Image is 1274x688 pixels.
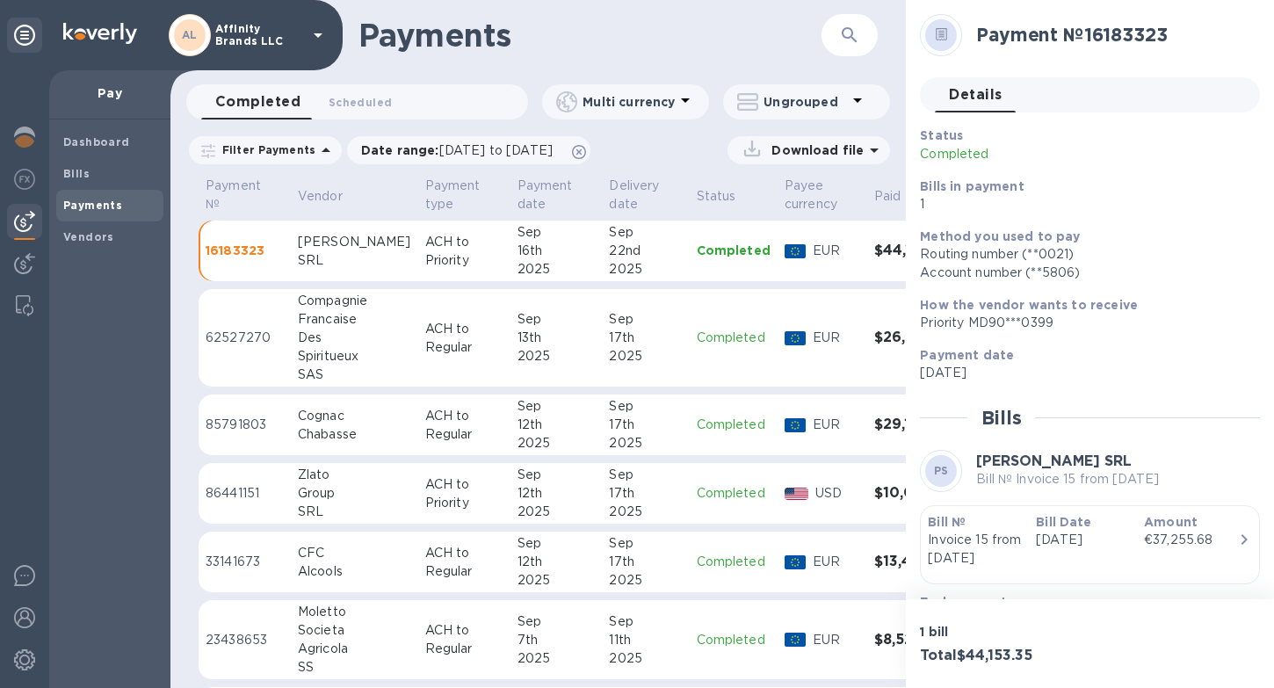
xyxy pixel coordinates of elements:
div: 13th [518,329,596,347]
b: Method you used to pay [920,229,1080,243]
div: Alcools [298,562,411,581]
div: Sep [518,310,596,329]
div: 2025 [518,571,596,590]
div: [PERSON_NAME] [298,233,411,251]
h3: $13,467.32 [874,554,959,570]
p: ACH to Regular [425,544,503,581]
p: Pay [63,84,156,102]
p: Completed [920,145,1137,163]
p: 62527270 [206,329,284,347]
p: EUR [813,416,860,434]
img: Logo [63,23,137,44]
div: Priority MD90***0399 [920,314,1246,332]
p: Status [697,187,736,206]
div: Agricola [298,640,411,658]
div: Sep [609,466,682,484]
p: 85791803 [206,416,284,434]
p: Date range : [361,141,561,159]
div: Compagnie [298,292,411,310]
div: Sep [518,466,596,484]
div: €37,255.68 [1144,531,1238,549]
div: 17th [609,484,682,503]
span: Scheduled [329,93,392,112]
p: Completed [697,329,771,347]
span: Paid [874,187,924,206]
b: Bills in payment [920,179,1024,193]
div: 2025 [609,649,682,668]
div: Sep [518,397,596,416]
div: Zlato [298,466,411,484]
b: Status [920,128,963,142]
div: Francaise [298,310,411,329]
div: Sep [518,223,596,242]
p: EUR [813,553,860,571]
b: Payment date [920,348,1014,362]
p: Ungrouped [764,93,847,111]
div: Moletto [298,603,411,621]
h2: Payment № 16183323 [976,24,1246,46]
p: Payment type [425,177,481,214]
div: 2025 [518,434,596,453]
img: Foreign exchange [14,169,35,190]
div: 17th [609,329,682,347]
div: CFC [298,544,411,562]
p: Completed [697,416,771,434]
div: Sep [609,310,682,329]
span: [DATE] to [DATE] [439,143,553,157]
div: Sep [518,612,596,631]
b: Bill № [928,515,966,529]
b: Amount [1144,515,1198,529]
div: Sep [609,534,682,553]
b: Payments [63,199,122,212]
p: Bill № Invoice 15 from [DATE] [976,470,1159,489]
div: 2025 [518,347,596,366]
div: SRL [298,251,411,270]
b: Dashboard [63,135,130,148]
p: [DATE] [920,364,1246,382]
h3: Total $44,153.35 [920,648,1082,664]
div: 2025 [609,260,682,279]
div: Des [298,329,411,347]
div: Chabasse [298,425,411,444]
p: 1 bill [920,623,1082,641]
h3: $44,153.35 [874,243,959,259]
div: 2025 [518,503,596,521]
div: 16th [518,242,596,260]
p: ACH to Priority [425,233,503,270]
span: Details [949,83,1002,107]
p: Completed [697,631,771,649]
div: 7th [518,631,596,649]
div: 2025 [518,260,596,279]
div: Unpin categories [7,18,42,53]
div: Spiritueux [298,347,411,366]
p: Payment № [206,177,261,214]
p: Affinity Brands LLC [215,23,303,47]
div: 2025 [609,347,682,366]
p: 23438653 [206,631,284,649]
p: ACH to Priority [425,475,503,512]
p: Paid [874,187,901,206]
p: EUR [813,631,860,649]
p: Multi currency [583,93,675,111]
div: Societa [298,621,411,640]
p: USD [815,484,860,503]
div: 12th [518,553,596,571]
p: ACH to Regular [425,621,503,658]
div: 2025 [609,503,682,521]
p: ACH to Regular [425,320,503,357]
p: 33141673 [206,553,284,571]
div: Date range:[DATE] to [DATE] [347,136,590,164]
div: Sep [609,397,682,416]
span: Delivery date [609,177,682,214]
b: Exchange rate [920,595,1015,609]
button: Bill №Invoice 15 from [DATE]Bill Date[DATE]Amount€37,255.68 [920,505,1260,584]
b: Vendors [63,230,114,243]
span: Payment № [206,177,284,214]
div: Group [298,484,411,503]
p: 1 [920,195,1246,214]
span: Payment type [425,177,503,214]
div: 2025 [609,571,682,590]
p: EUR [813,242,860,260]
h3: $29,171.92 [874,416,959,433]
div: 17th [609,416,682,434]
